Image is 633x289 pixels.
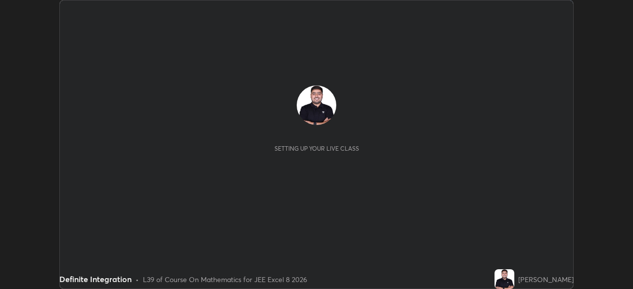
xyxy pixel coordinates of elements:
[495,269,514,289] img: 88b35569a0e241a390a6729fd819ed65.jpg
[59,273,132,285] div: Definite Integration
[297,85,336,125] img: 88b35569a0e241a390a6729fd819ed65.jpg
[274,145,359,152] div: Setting up your live class
[518,274,574,285] div: [PERSON_NAME]
[143,274,307,285] div: L39 of Course On Mathematics for JEE Excel 8 2026
[136,274,139,285] div: •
